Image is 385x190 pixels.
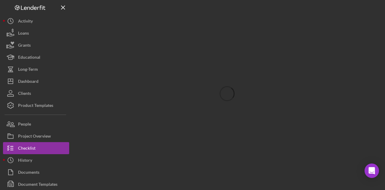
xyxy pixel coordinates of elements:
div: Activity [18,15,33,29]
div: Educational [18,51,40,65]
div: Project Overview [18,130,51,144]
button: History [3,154,69,166]
button: Checklist [3,142,69,154]
button: Documents [3,166,69,178]
button: Loans [3,27,69,39]
button: Clients [3,87,69,99]
div: Grants [18,39,31,53]
button: Project Overview [3,130,69,142]
button: Product Templates [3,99,69,111]
div: Product Templates [18,99,53,113]
div: Dashboard [18,75,38,89]
div: People [18,118,31,132]
button: Activity [3,15,69,27]
button: People [3,118,69,130]
button: Grants [3,39,69,51]
div: Checklist [18,142,35,156]
div: Long-Term [18,63,38,77]
button: Educational [3,51,69,63]
div: Loans [18,27,29,41]
button: Long-Term [3,63,69,75]
button: Dashboard [3,75,69,87]
div: Documents [18,166,39,180]
div: Clients [18,87,31,101]
div: History [18,154,32,168]
div: Open Intercom Messenger [365,164,379,178]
